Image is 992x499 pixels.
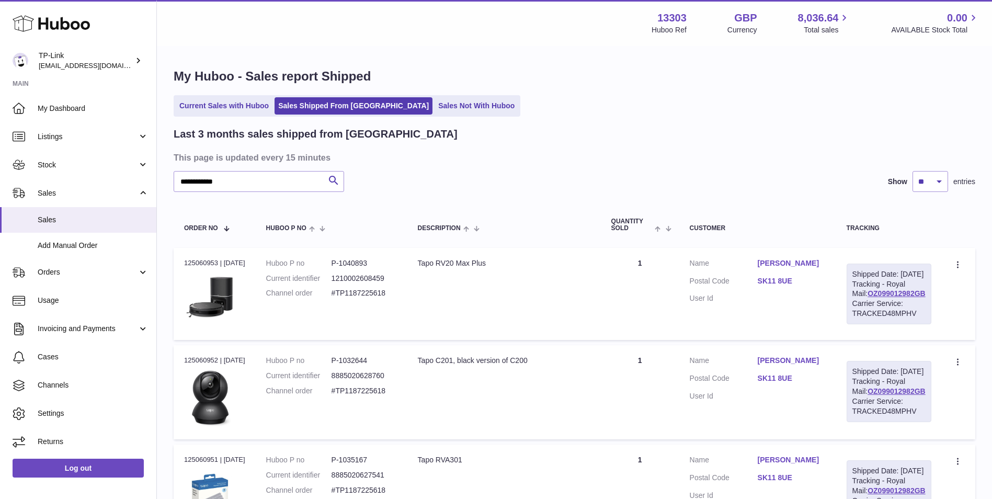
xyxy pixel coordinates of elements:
[332,288,397,298] dd: #TP1187225618
[174,152,973,163] h3: This page is updated every 15 minutes
[174,68,975,85] h1: My Huboo - Sales report Shipped
[847,361,931,422] div: Tracking - Royal Mail:
[38,437,149,447] span: Returns
[266,288,332,298] dt: Channel order
[690,373,758,386] dt: Postal Code
[758,276,826,286] a: SK11 8UE
[690,391,758,401] dt: User Id
[38,104,149,114] span: My Dashboard
[332,258,397,268] dd: P-1040893
[38,380,149,390] span: Channels
[266,225,306,232] span: Huboo P no
[868,486,926,495] a: OZ099012982GB
[38,409,149,418] span: Settings
[266,274,332,283] dt: Current identifier
[39,61,154,70] span: [EMAIL_ADDRESS][DOMAIN_NAME]
[38,188,138,198] span: Sales
[690,293,758,303] dt: User Id
[266,258,332,268] dt: Huboo P no
[176,97,272,115] a: Current Sales with Huboo
[690,455,758,468] dt: Name
[727,25,757,35] div: Currency
[332,274,397,283] dd: 1210002608459
[266,356,332,366] dt: Huboo P no
[888,177,907,187] label: Show
[601,345,679,439] td: 1
[266,371,332,381] dt: Current identifier
[418,455,590,465] div: Tapo RVA301
[868,289,926,298] a: OZ099012982GB
[184,225,218,232] span: Order No
[332,356,397,366] dd: P-1032644
[39,51,133,71] div: TP-Link
[798,11,851,35] a: 8,036.64 Total sales
[947,11,967,25] span: 0.00
[266,485,332,495] dt: Channel order
[657,11,687,25] strong: 13303
[418,258,590,268] div: Tapo RV20 Max Plus
[174,127,458,141] h2: Last 3 months sales shipped from [GEOGRAPHIC_DATA]
[38,267,138,277] span: Orders
[332,371,397,381] dd: 8885020628760
[38,132,138,142] span: Listings
[891,11,979,35] a: 0.00 AVAILABLE Stock Total
[13,53,28,69] img: internalAdmin-13303@internal.huboo.com
[891,25,979,35] span: AVAILABLE Stock Total
[184,271,236,320] img: 1744299214.jpg
[798,11,839,25] span: 8,036.64
[38,324,138,334] span: Invoicing and Payments
[847,225,931,232] div: Tracking
[758,473,826,483] a: SK11 8UE
[690,356,758,368] dt: Name
[758,258,826,268] a: [PERSON_NAME]
[266,455,332,465] dt: Huboo P no
[852,466,926,476] div: Shipped Date: [DATE]
[804,25,850,35] span: Total sales
[38,352,149,362] span: Cases
[847,264,931,324] div: Tracking - Royal Mail:
[13,459,144,478] a: Log out
[953,177,975,187] span: entries
[332,455,397,465] dd: P-1035167
[38,241,149,251] span: Add Manual Order
[690,473,758,485] dt: Postal Code
[184,455,245,464] div: 125060951 | [DATE]
[332,485,397,495] dd: #TP1187225618
[435,97,518,115] a: Sales Not With Huboo
[758,455,826,465] a: [PERSON_NAME]
[601,248,679,340] td: 1
[868,387,926,395] a: OZ099012982GB
[734,11,757,25] strong: GBP
[690,258,758,271] dt: Name
[275,97,432,115] a: Sales Shipped From [GEOGRAPHIC_DATA]
[852,299,926,319] div: Carrier Service: TRACKED48MPHV
[266,386,332,396] dt: Channel order
[418,356,590,366] div: Tapo C201, black version of C200
[611,218,653,232] span: Quantity Sold
[184,356,245,365] div: 125060952 | [DATE]
[418,225,461,232] span: Description
[38,215,149,225] span: Sales
[266,470,332,480] dt: Current identifier
[184,258,245,268] div: 125060953 | [DATE]
[38,296,149,305] span: Usage
[332,386,397,396] dd: #TP1187225618
[758,356,826,366] a: [PERSON_NAME]
[758,373,826,383] a: SK11 8UE
[690,225,826,232] div: Customer
[652,25,687,35] div: Huboo Ref
[690,276,758,289] dt: Postal Code
[332,470,397,480] dd: 8885020627541
[852,396,926,416] div: Carrier Service: TRACKED48MPHV
[852,367,926,377] div: Shipped Date: [DATE]
[852,269,926,279] div: Shipped Date: [DATE]
[38,160,138,170] span: Stock
[184,369,236,426] img: 133031739979760.jpg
